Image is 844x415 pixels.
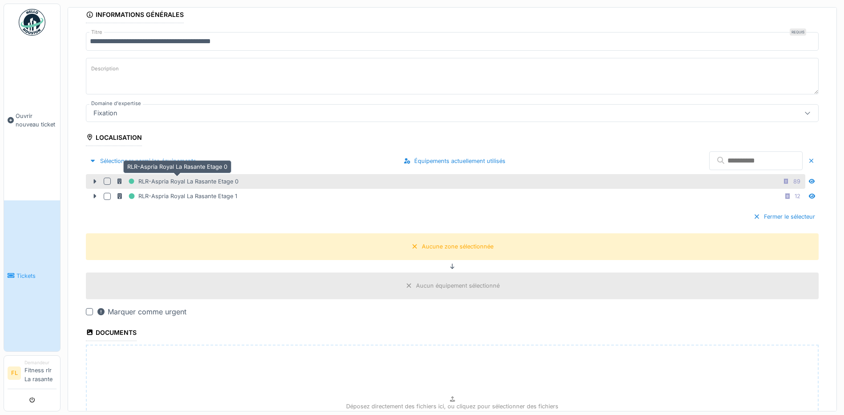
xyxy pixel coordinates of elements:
[346,402,558,411] p: Déposez directement des fichiers ici, ou cliquez pour sélectionner des fichiers
[123,160,231,173] div: RLR-Aspria Royal La Rasante Etage 0
[793,177,800,186] div: 89
[86,131,142,146] div: Localisation
[795,192,800,200] div: 12
[86,326,137,341] div: Documents
[4,200,60,351] a: Tickets
[8,366,21,380] li: FL
[750,211,819,223] div: Fermer le sélecteur
[24,359,57,366] div: Demandeur
[422,242,493,251] div: Aucune zone sélectionnée
[89,63,121,74] label: Description
[24,359,57,387] li: Fitness rlr La rasante
[86,155,200,167] div: Sélectionner parmi les équipements
[790,28,806,36] div: Requis
[89,100,143,107] label: Domaine d'expertise
[416,281,500,290] div: Aucun équipement sélectionné
[86,8,184,23] div: Informations générales
[19,9,45,36] img: Badge_color-CXgf-gQk.svg
[8,359,57,389] a: FL DemandeurFitness rlr La rasante
[116,191,237,202] div: RLR-Aspria Royal La Rasante Etage 1
[89,28,104,36] label: Titre
[16,112,57,129] span: Ouvrir nouveau ticket
[90,108,121,118] div: Fixation
[16,272,57,280] span: Tickets
[4,41,60,200] a: Ouvrir nouveau ticket
[97,306,186,317] div: Marquer comme urgent
[400,155,509,167] div: Équipements actuellement utilisés
[116,176,238,187] div: RLR-Aspria Royal La Rasante Etage 0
